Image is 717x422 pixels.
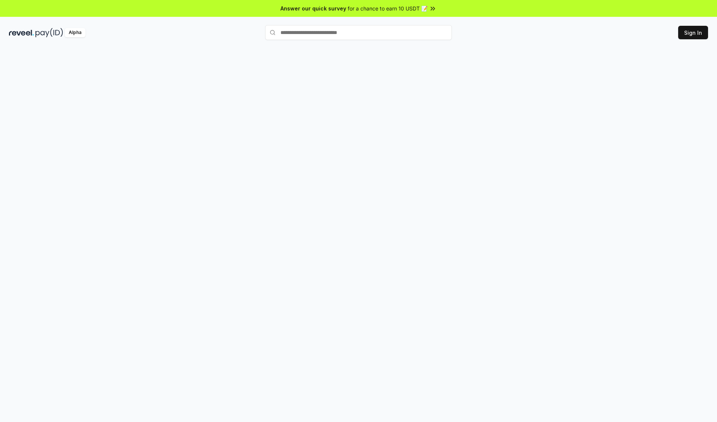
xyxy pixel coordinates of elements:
div: Alpha [65,28,86,37]
img: pay_id [35,28,63,37]
span: for a chance to earn 10 USDT 📝 [348,4,428,12]
img: reveel_dark [9,28,34,37]
span: Answer our quick survey [280,4,346,12]
button: Sign In [678,26,708,39]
